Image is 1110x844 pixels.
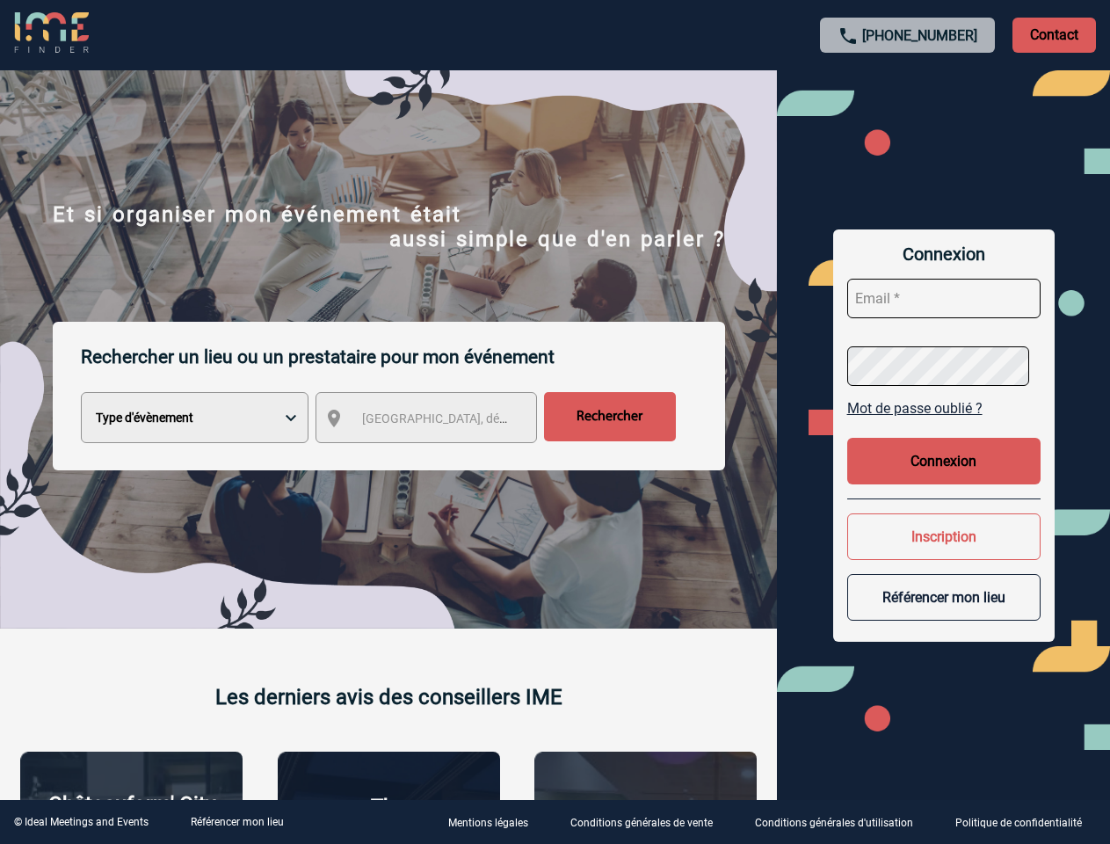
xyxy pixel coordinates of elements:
[14,816,149,828] div: © Ideal Meetings and Events
[191,816,284,828] a: Référencer mon lieu
[570,818,713,830] p: Conditions générales de vente
[556,814,741,831] a: Conditions générales de vente
[741,814,941,831] a: Conditions générales d'utilisation
[448,818,528,830] p: Mentions légales
[434,814,556,831] a: Mentions légales
[941,814,1110,831] a: Politique de confidentialité
[755,818,913,830] p: Conditions générales d'utilisation
[955,818,1082,830] p: Politique de confidentialité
